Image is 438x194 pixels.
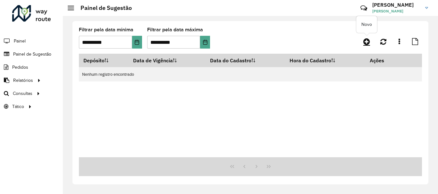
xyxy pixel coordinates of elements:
a: Contato Rápido [357,1,371,15]
button: Choose Date [200,36,210,49]
label: Filtrar pela data mínima [79,26,133,34]
span: Consultas [13,90,32,97]
span: Pedidos [12,64,28,71]
span: [PERSON_NAME] [372,8,420,14]
span: Tático [12,103,24,110]
th: Data do Cadastro [206,54,285,67]
th: Depósito [79,54,129,67]
h3: [PERSON_NAME] [372,2,420,8]
div: Novo [356,16,377,33]
h2: Painel de Sugestão [74,4,132,12]
td: Nenhum registro encontrado [79,67,422,81]
span: Painel de Sugestão [13,51,51,58]
label: Filtrar pela data máxima [147,26,203,34]
th: Ações [365,54,404,67]
th: Data de Vigência [129,54,206,67]
button: Choose Date [132,36,142,49]
span: Relatórios [13,77,33,84]
span: Painel [14,38,26,44]
th: Hora do Cadastro [285,54,365,67]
